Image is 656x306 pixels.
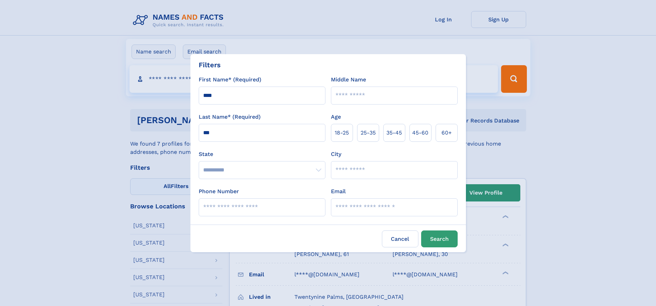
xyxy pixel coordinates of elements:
label: First Name* (Required) [199,76,261,84]
span: 35‑45 [386,129,402,137]
span: 18‑25 [335,129,349,137]
label: Last Name* (Required) [199,113,261,121]
label: State [199,150,325,158]
label: Age [331,113,341,121]
span: 25‑35 [361,129,376,137]
label: Email [331,187,346,196]
label: Phone Number [199,187,239,196]
div: Filters [199,60,221,70]
label: Middle Name [331,76,366,84]
label: City [331,150,341,158]
button: Search [421,230,458,247]
label: Cancel [382,230,418,247]
span: 45‑60 [412,129,428,137]
span: 60+ [441,129,452,137]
